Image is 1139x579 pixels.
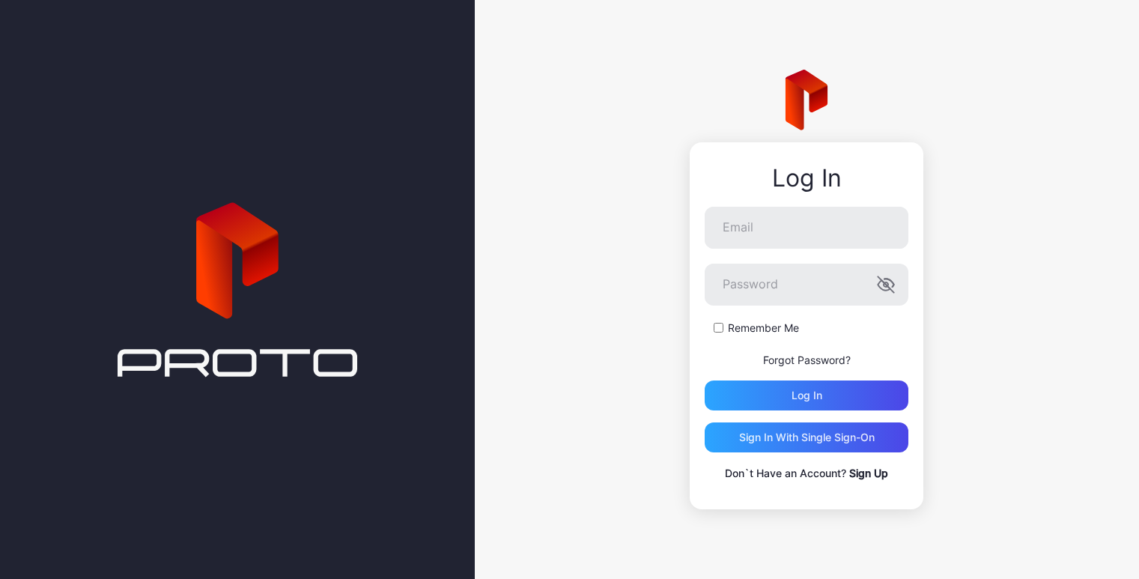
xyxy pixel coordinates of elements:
[705,422,908,452] button: Sign in With Single Sign-On
[739,431,875,443] div: Sign in With Single Sign-On
[728,321,799,336] label: Remember Me
[705,264,908,306] input: Password
[877,276,895,294] button: Password
[705,165,908,192] div: Log In
[763,354,851,366] a: Forgot Password?
[705,207,908,249] input: Email
[849,467,888,479] a: Sign Up
[792,389,822,401] div: Log in
[705,381,908,410] button: Log in
[705,464,908,482] p: Don`t Have an Account?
